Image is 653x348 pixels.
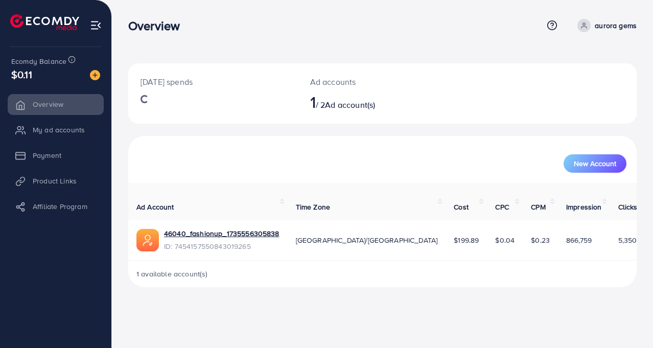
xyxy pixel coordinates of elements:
span: $0.04 [495,235,515,245]
span: New Account [574,160,616,167]
span: CPM [531,202,545,212]
p: Ad accounts [310,76,413,88]
span: ID: 7454157550843019265 [164,241,279,251]
h2: / 2 [310,92,413,111]
button: New Account [564,154,626,173]
span: 1 [310,90,316,113]
span: Ad account(s) [325,99,375,110]
img: logo [10,14,79,30]
span: Ecomdy Balance [11,56,66,66]
span: Impression [566,202,602,212]
span: 5,350 [618,235,637,245]
span: 866,759 [566,235,592,245]
h3: Overview [128,18,188,33]
a: 46040_fashionup_1735556305838 [164,228,279,239]
p: [DATE] spends [141,76,286,88]
span: $0.23 [531,235,550,245]
span: Cost [454,202,469,212]
a: aurora gems [573,19,637,32]
span: 1 available account(s) [136,269,208,279]
span: CPC [495,202,508,212]
span: Ad Account [136,202,174,212]
span: Clicks [618,202,638,212]
span: $199.89 [454,235,479,245]
img: ic-ads-acc.e4c84228.svg [136,229,159,251]
img: image [90,70,100,80]
p: aurora gems [595,19,637,32]
img: menu [90,19,102,31]
span: $0.11 [11,67,32,82]
span: [GEOGRAPHIC_DATA]/[GEOGRAPHIC_DATA] [296,235,438,245]
span: Time Zone [296,202,330,212]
